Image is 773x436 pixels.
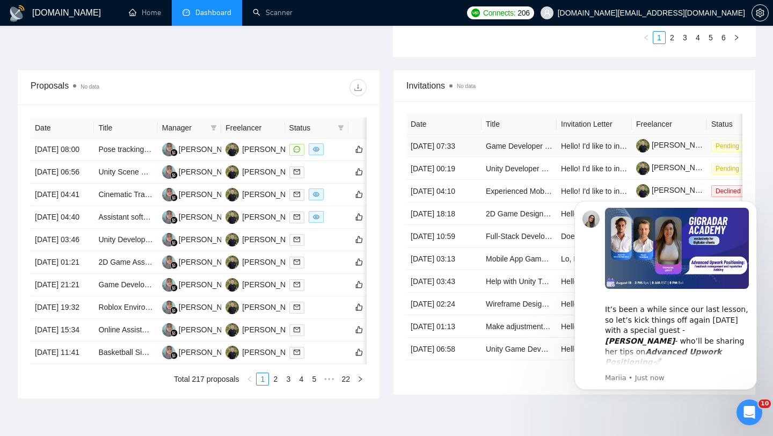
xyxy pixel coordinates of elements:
img: RA [162,143,176,156]
span: No data [81,84,99,90]
button: right [730,31,743,44]
button: left [243,373,256,386]
td: [DATE] 11:41 [31,341,94,364]
a: RA[PERSON_NAME] [162,190,240,198]
button: like [353,210,366,223]
a: Unity Developer Needed for Mobile Card-Table Sandbox App MVP [486,164,707,173]
td: Mobile App Game Development for iOS and Android [482,248,557,270]
div: [PERSON_NAME] [179,346,240,358]
div: [PERSON_NAME] [242,301,304,313]
img: gigradar-bm.png [170,171,178,179]
img: RA [162,301,176,314]
img: gigradar-bm.png [170,307,178,314]
th: Date [31,118,94,139]
span: eye [313,146,319,152]
a: AH[PERSON_NAME] [225,212,304,221]
a: 3 [282,373,294,385]
a: AH[PERSON_NAME] [225,144,304,153]
span: Invitations [406,79,742,92]
a: 3 [679,32,691,43]
div: [PERSON_NAME] [242,211,304,223]
span: Manager [162,122,206,134]
button: like [353,301,366,314]
span: 206 [517,7,529,19]
span: like [355,168,363,176]
img: logo [9,5,26,22]
div: [PERSON_NAME] [242,346,304,358]
img: AH [225,323,239,337]
td: Help with Unity Template [482,270,557,293]
button: like [353,346,366,359]
a: Unity Developer Needed (Full-time, 4–6 Months, Fixed Monthly Payment) [98,235,342,244]
li: Previous Page [243,373,256,386]
td: Pose tracking mobile gaming app [94,139,157,161]
th: Freelancer [632,114,707,135]
a: Cinematic Trailer Creation — 1–2 Minute High-Impact Video [98,190,298,199]
a: 1 [257,373,268,385]
button: like [353,278,366,291]
td: [DATE] 01:13 [406,315,482,338]
td: [DATE] 03:13 [406,248,482,270]
span: Dashboard [195,8,231,17]
div: [PERSON_NAME] [179,143,240,155]
td: [DATE] 15:34 [31,319,94,341]
li: Previous Page [640,31,653,44]
a: RA[PERSON_NAME] [162,212,240,221]
a: RA[PERSON_NAME] [162,144,240,153]
button: like [353,233,366,246]
span: filter [336,120,346,136]
td: Unity Game Developer Needed for Exciting Project [482,338,557,360]
img: AH [225,233,239,246]
td: Wireframe Designer for Commodities Trading Website (With CRM Integration Logic) [482,293,557,315]
img: RA [162,323,176,337]
span: left [246,376,253,382]
a: 2 [666,32,678,43]
button: right [354,373,367,386]
span: mail [294,281,300,288]
span: user [543,9,551,17]
button: left [640,31,653,44]
div: [PERSON_NAME] [242,143,304,155]
button: download [349,79,367,96]
a: Basketball Simulation Game – Custom Player Creation & Multiplayer Modes [98,348,351,357]
td: Full-Stack Developer to build Web-Based Digital Card Game [482,225,557,248]
a: AH[PERSON_NAME] [225,257,304,266]
div: [PERSON_NAME] [179,166,240,178]
a: Experienced Mobile App Developer (Cross-Platform – iOS & Android) [486,187,716,195]
li: 22 [338,373,354,386]
span: left [643,34,650,41]
img: AH [225,346,239,359]
li: 2 [666,31,679,44]
th: Date [406,114,482,135]
td: [DATE] 18:18 [406,202,482,225]
img: gigradar-bm.png [170,284,178,292]
div: [PERSON_NAME] [179,256,240,268]
th: Manager [158,118,221,139]
th: Title [94,118,157,139]
span: mail [294,191,300,198]
div: Proposals [31,79,199,96]
img: AH [225,143,239,156]
span: like [355,303,363,311]
td: [DATE] 01:21 [31,251,94,274]
a: searchScanner [253,8,293,17]
span: dashboard [183,9,190,16]
span: like [355,145,363,154]
span: setting [752,9,768,17]
li: 4 [691,31,704,44]
a: 2D Game Asset Designer for Glow Hockey Game [98,258,263,266]
div: [PERSON_NAME] [179,279,240,290]
span: like [355,280,363,289]
div: [PERSON_NAME] [242,188,304,200]
a: Pose tracking mobile gaming app [98,145,209,154]
td: [DATE] 02:24 [406,293,482,315]
td: Assistant software engineer for 2D card/survival/automation game [94,206,157,229]
a: 1 [653,32,665,43]
img: gigradar-bm.png [170,352,178,359]
span: mail [294,169,300,175]
a: AH[PERSON_NAME] [225,280,304,288]
img: upwork-logo.png [471,9,480,17]
a: Game Developer Needed for Exciting Puzzle Game Project [486,142,683,150]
